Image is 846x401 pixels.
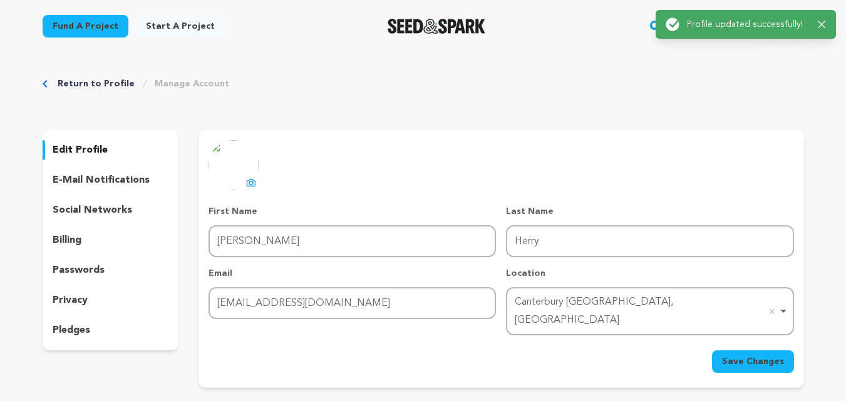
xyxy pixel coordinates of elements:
button: edit profile [43,140,179,160]
input: Email [209,287,496,319]
a: Start a project [136,15,225,38]
button: social networks [43,200,179,220]
button: billing [43,230,179,250]
p: pledges [53,323,90,338]
p: Location [506,267,793,280]
a: Seed&Spark Homepage [388,19,486,34]
a: Manage Account [155,78,229,90]
p: passwords [53,263,105,278]
a: Return to Profile [58,78,135,90]
div: Canterbury [GEOGRAPHIC_DATA], [GEOGRAPHIC_DATA] [515,293,777,330]
div: Breadcrumb [43,78,804,90]
p: privacy [53,293,88,308]
p: Last Name [506,205,793,218]
button: passwords [43,260,179,280]
input: First Name [209,225,496,257]
p: edit profile [53,143,108,158]
input: Last Name [506,225,793,257]
span: Save Changes [722,355,784,368]
button: e-mail notifications [43,170,179,190]
button: pledges [43,320,179,340]
p: Email [209,267,496,280]
img: Seed&Spark Logo Dark Mode [388,19,486,34]
p: e-mail notifications [53,173,150,188]
p: social networks [53,203,132,218]
p: Profile updated successfully! [687,18,808,31]
a: Fund a project [43,15,128,38]
button: Save Changes [712,350,794,373]
button: privacy [43,290,179,310]
button: Remove item: 'ChIJY_vuHQ1B1moRINmMIXVWBAU' [766,305,778,318]
p: billing [53,233,81,248]
p: First Name [209,205,496,218]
